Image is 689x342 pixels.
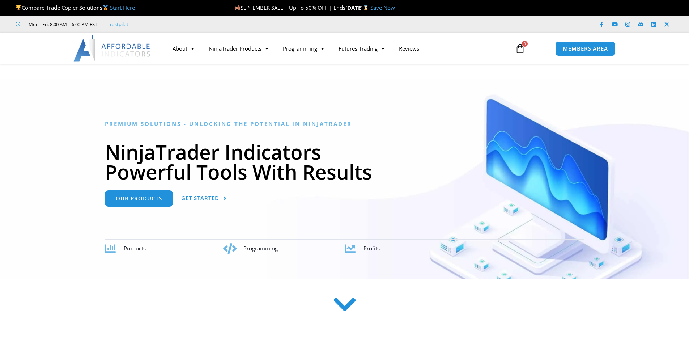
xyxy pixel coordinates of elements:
span: Products [124,245,146,252]
nav: Menu [165,40,507,57]
span: Programming [243,245,278,252]
a: 0 [504,38,536,59]
span: MEMBERS AREA [563,46,608,51]
strong: [DATE] [345,4,370,11]
img: ⌛ [363,5,369,10]
a: Start Here [110,4,135,11]
a: Programming [276,40,331,57]
span: 0 [522,41,528,47]
h6: Premium Solutions - Unlocking the Potential in NinjaTrader [105,121,584,127]
img: LogoAI [73,35,151,62]
a: NinjaTrader Products [201,40,276,57]
span: Get Started [181,195,219,201]
a: Our Products [105,190,173,207]
a: MEMBERS AREA [555,41,616,56]
h1: NinjaTrader Indicators Powerful Tools With Results [105,142,584,182]
span: SEPTEMBER SALE | Up To 50% OFF | Ends [234,4,345,11]
img: 🥇 [103,5,108,10]
span: Compare Trade Copier Solutions [16,4,135,11]
a: Reviews [392,40,426,57]
a: Save Now [370,4,395,11]
a: Trustpilot [107,20,128,29]
a: Futures Trading [331,40,392,57]
a: About [165,40,201,57]
span: Profits [363,245,380,252]
a: Get Started [181,190,227,207]
span: Our Products [116,196,162,201]
img: 🍂 [235,5,240,10]
span: Mon - Fri: 8:00 AM – 6:00 PM EST [27,20,97,29]
img: 🏆 [16,5,21,10]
